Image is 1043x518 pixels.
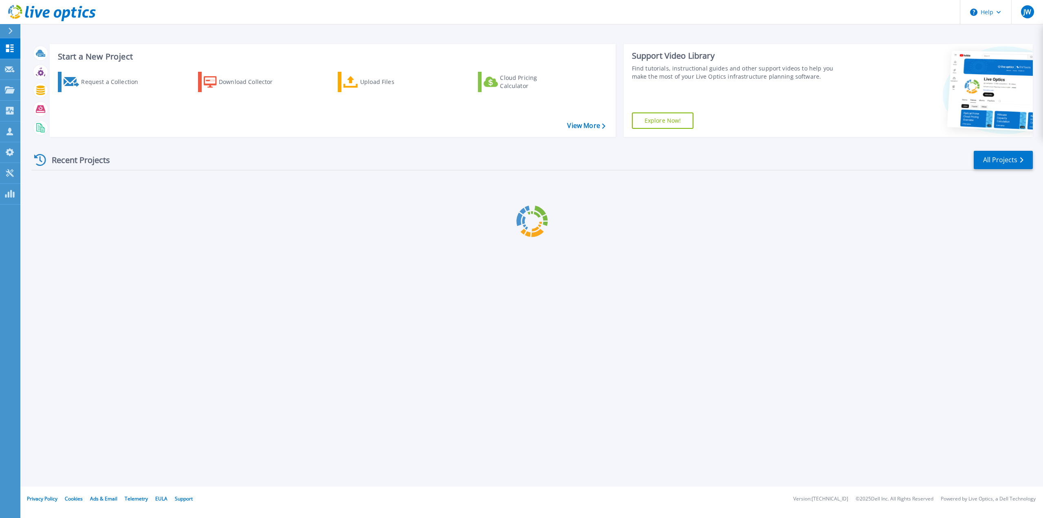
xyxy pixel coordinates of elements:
a: Telemetry [125,495,148,502]
a: Request a Collection [58,72,149,92]
a: Support [175,495,193,502]
a: Ads & Email [90,495,117,502]
div: Cloud Pricing Calculator [500,74,565,90]
li: Powered by Live Optics, a Dell Technology [941,496,1036,502]
h3: Start a New Project [58,52,605,61]
div: Support Video Library [632,51,843,61]
div: Upload Files [360,74,425,90]
a: Explore Now! [632,112,694,129]
a: Cloud Pricing Calculator [478,72,569,92]
div: Request a Collection [81,74,146,90]
li: © 2025 Dell Inc. All Rights Reserved [856,496,933,502]
a: Upload Files [338,72,429,92]
div: Download Collector [219,74,284,90]
a: All Projects [974,151,1033,169]
a: Download Collector [198,72,289,92]
a: EULA [155,495,167,502]
a: Cookies [65,495,83,502]
div: Recent Projects [31,150,121,170]
a: View More [567,122,605,130]
a: Privacy Policy [27,495,57,502]
div: Find tutorials, instructional guides and other support videos to help you make the most of your L... [632,64,843,81]
li: Version: [TECHNICAL_ID] [793,496,848,502]
span: JW [1023,9,1031,15]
